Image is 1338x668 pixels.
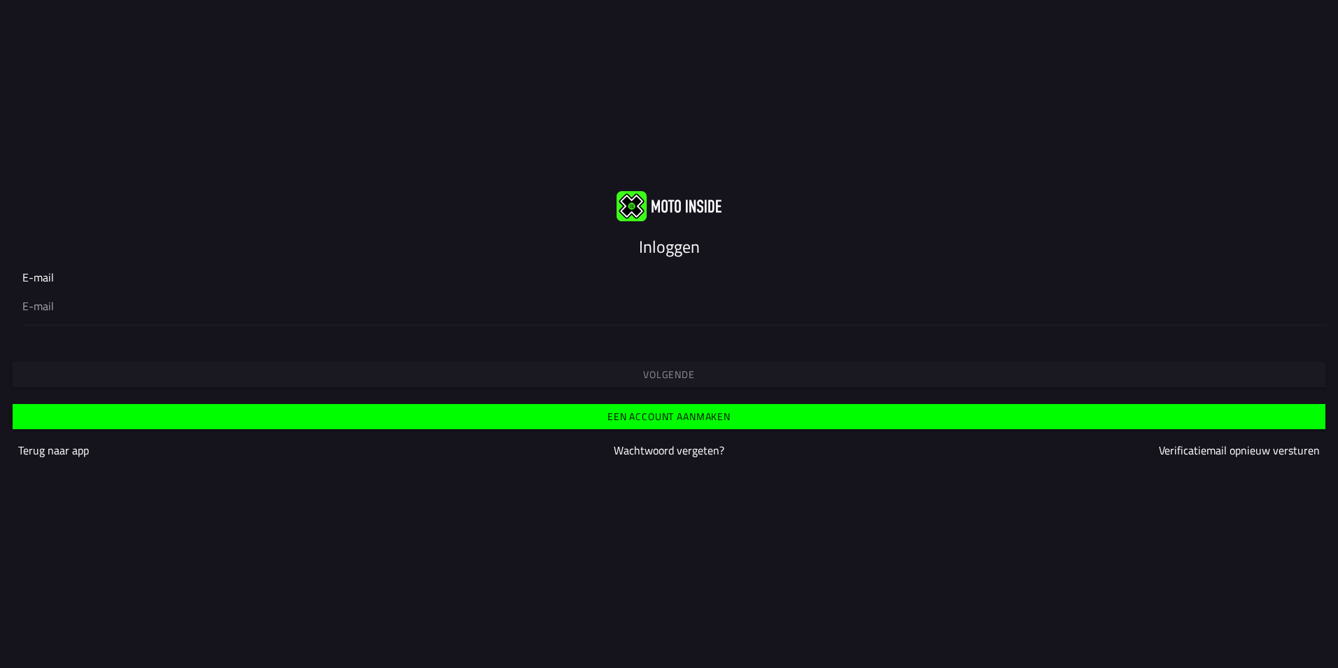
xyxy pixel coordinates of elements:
[18,442,89,459] a: Terug naar app
[1159,442,1320,459] a: Verificatiemail opnieuw versturen
[13,404,1325,429] ion-button: Een account aanmaken
[22,298,1316,314] input: E-mail
[639,234,700,259] ion-text: Inloggen
[614,442,724,459] a: Wachtwoord vergeten?
[22,269,1316,325] ion-input: E-mail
